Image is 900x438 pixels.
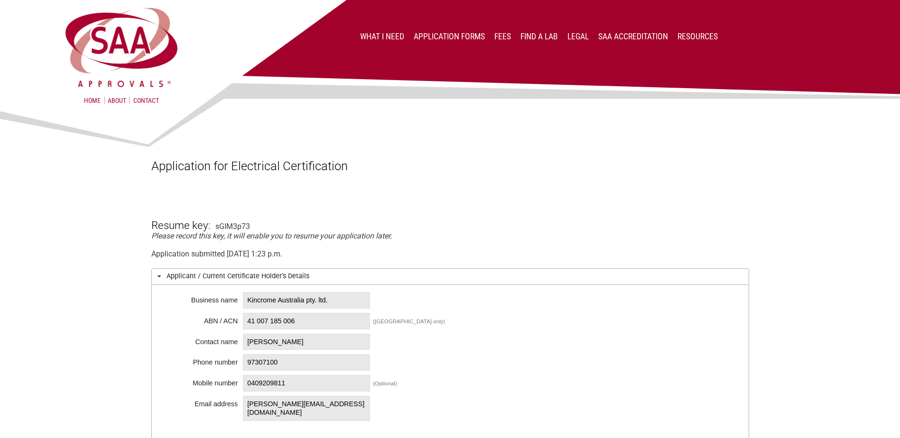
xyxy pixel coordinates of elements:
[151,231,392,240] em: Please record this key, it will enable you to resume your application later.
[598,32,668,41] a: SAA Accreditation
[677,32,718,41] a: Resources
[84,97,101,104] a: Home
[167,314,238,324] div: ABN / ACN
[133,97,159,104] a: Contact
[167,293,238,303] div: Business name
[243,396,370,421] span: [PERSON_NAME][EMAIL_ADDRESS][DOMAIN_NAME]
[360,32,404,41] a: What I Need
[520,32,558,41] a: Find a lab
[167,335,238,345] div: Contact name
[243,313,370,329] span: 41 007 185 006
[151,268,749,285] h3: Applicant / Current Certificate Holder’s Details
[151,249,749,258] div: Application submitted [DATE] 1:23 p.m.
[63,6,180,89] img: SAA Approvals
[243,334,370,350] span: [PERSON_NAME]
[151,159,749,173] h1: Application for Electrical Certification
[414,32,485,41] a: Application Forms
[167,356,238,365] div: Phone number
[373,319,445,324] div: ([GEOGRAPHIC_DATA] only)
[151,203,211,231] h3: Resume key:
[243,292,370,309] span: Kincrome Australia pty. ltd.
[567,32,589,41] a: Legal
[167,376,238,386] div: Mobile number
[373,381,397,386] div: (Optional)
[494,32,511,41] a: Fees
[167,397,238,407] div: Email address
[243,354,370,371] span: 97307100
[215,222,250,231] div: sGIM3p73
[243,375,370,392] span: 0409209811
[104,97,130,104] a: About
